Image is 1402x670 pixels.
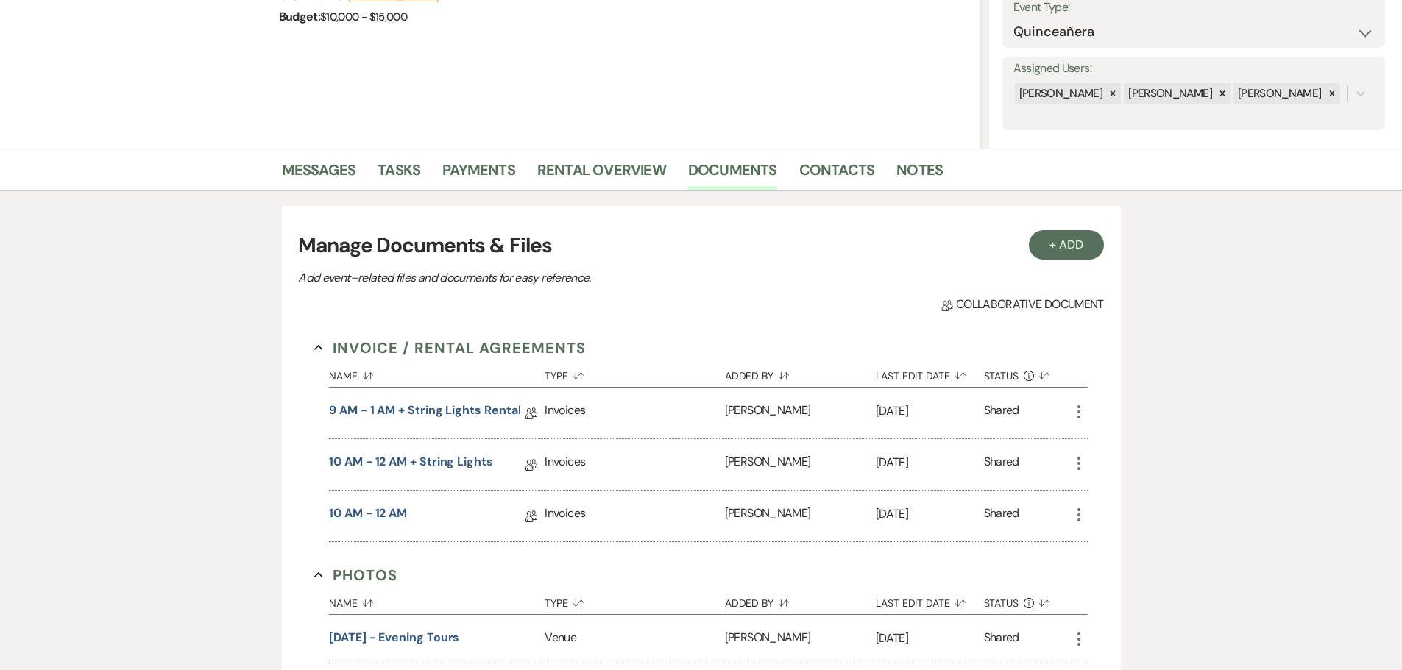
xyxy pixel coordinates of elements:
a: Rental Overview [537,158,666,190]
div: Invoices [545,388,724,438]
div: [PERSON_NAME] [1233,83,1324,104]
div: Invoices [545,439,724,490]
div: [PERSON_NAME] [1015,83,1105,104]
button: Added By [725,359,876,387]
div: Shared [984,629,1019,649]
a: Payments [442,158,515,190]
a: Documents [688,158,777,190]
div: [PERSON_NAME] [725,439,876,490]
button: Status [984,359,1070,387]
h3: Manage Documents & Files [298,230,1103,261]
div: [PERSON_NAME] [725,615,876,663]
a: 10 AM - 12 AM [329,505,407,527]
label: Assigned Users: [1013,58,1374,79]
a: Contacts [799,158,875,190]
p: [DATE] [876,629,984,648]
a: Messages [282,158,356,190]
button: + Add [1029,230,1104,260]
span: Status [984,598,1019,608]
button: Added By [725,586,876,614]
button: Last Edit Date [876,586,984,614]
button: Photos [314,564,397,586]
div: Shared [984,453,1019,476]
p: [DATE] [876,402,984,421]
button: [DATE] - Evening Tours [329,629,459,646]
button: Name [329,359,545,387]
p: [DATE] [876,453,984,472]
div: Shared [984,402,1019,424]
a: Tasks [378,158,420,190]
button: Last Edit Date [876,359,984,387]
div: [PERSON_NAME] [1124,83,1214,104]
a: Notes [896,158,943,190]
button: Type [545,586,724,614]
p: Add event–related files and documents for easy reference. [298,268,813,288]
p: [DATE] [876,505,984,524]
button: Status [984,586,1070,614]
span: Collaborative document [941,296,1103,313]
button: Type [545,359,724,387]
button: Name [329,586,545,614]
span: Status [984,371,1019,381]
div: Invoices [545,491,724,541]
div: Venue [545,615,724,663]
a: 10 AM - 12 AM + String lights [329,453,493,476]
div: [PERSON_NAME] [725,388,876,438]
span: Budget: [279,9,321,24]
span: $10,000 - $15,000 [320,10,407,24]
div: [PERSON_NAME] [725,491,876,541]
button: Invoice / Rental Agreements [314,337,586,359]
a: 9 AM - 1 AM + String lights Rental [329,402,520,424]
div: Shared [984,505,1019,527]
